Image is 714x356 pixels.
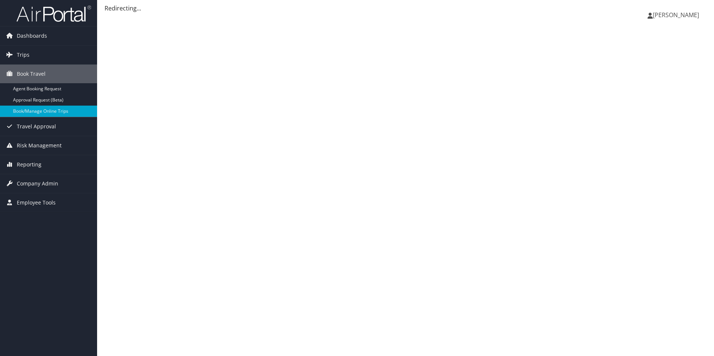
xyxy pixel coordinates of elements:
[17,174,58,193] span: Company Admin
[105,4,707,13] div: Redirecting...
[17,65,46,83] span: Book Travel
[17,26,47,45] span: Dashboards
[16,5,91,22] img: airportal-logo.png
[648,4,707,26] a: [PERSON_NAME]
[17,155,41,174] span: Reporting
[17,46,30,64] span: Trips
[17,117,56,136] span: Travel Approval
[653,11,699,19] span: [PERSON_NAME]
[17,136,62,155] span: Risk Management
[17,193,56,212] span: Employee Tools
